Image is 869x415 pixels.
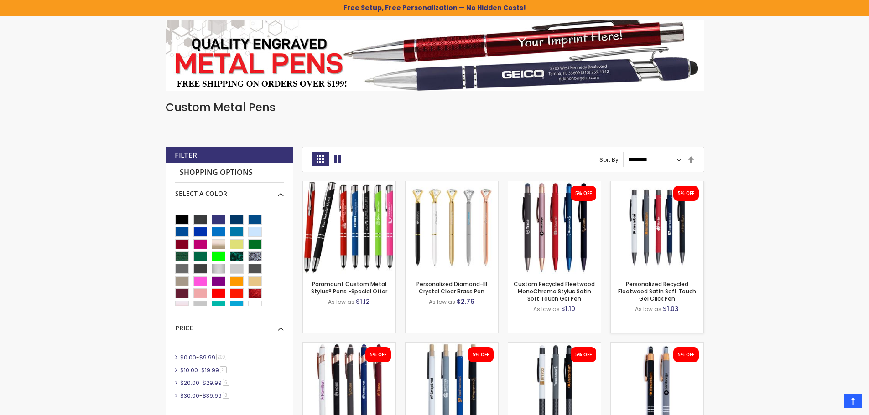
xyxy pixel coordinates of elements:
[356,297,370,306] span: $1.12
[166,20,704,91] img: Metal Pens
[303,342,395,350] a: Custom Lexi Rose Gold Stylus Soft Touch Recycled Aluminum Pen
[178,392,233,400] a: $30.00-$39.993
[508,342,601,350] a: Custom Recycled Fleetwood Stylus Satin Soft Touch Gel Click Pen
[575,352,592,358] div: 5% OFF
[575,190,592,197] div: 5% OFF
[203,392,222,400] span: $39.99
[201,366,219,374] span: $19.99
[611,181,703,189] a: Personalized Recycled Fleetwood Satin Soft Touch Gel Click Pen
[166,100,704,115] h1: Custom Metal Pens
[406,342,498,350] a: Eco-Friendly Aluminum Bali Satin Soft Touch Gel Click Pen
[599,155,619,163] label: Sort By
[508,181,601,189] a: Custom Recycled Fleetwood MonoChrome Stylus Satin Soft Touch Gel Pen
[311,280,387,295] a: Paramount Custom Metal Stylus® Pens -Special Offer
[175,183,284,198] div: Select A Color
[429,298,455,306] span: As low as
[312,152,329,166] strong: Grid
[203,379,222,387] span: $29.99
[180,366,198,374] span: $10.00
[178,379,233,387] a: $20.00-$29.996
[618,280,696,302] a: Personalized Recycled Fleetwood Satin Soft Touch Gel Click Pen
[457,297,474,306] span: $2.76
[223,379,229,386] span: 6
[178,354,230,361] a: $0.00-$9.99200
[561,304,575,313] span: $1.10
[199,354,215,361] span: $9.99
[663,304,679,313] span: $1.03
[216,354,227,360] span: 200
[180,379,199,387] span: $20.00
[223,392,229,399] span: 3
[611,181,703,274] img: Personalized Recycled Fleetwood Satin Soft Touch Gel Click Pen
[611,342,703,350] a: Personalized Copper Penny Stylus Satin Soft Touch Click Metal Pen
[416,280,487,295] a: Personalized Diamond-III Crystal Clear Brass Pen
[844,394,862,408] a: Top
[175,150,197,160] strong: Filter
[473,352,489,358] div: 5% OFF
[175,317,284,333] div: Price
[175,163,284,183] strong: Shopping Options
[533,305,560,313] span: As low as
[180,354,196,361] span: $0.00
[508,181,601,274] img: Custom Recycled Fleetwood MonoChrome Stylus Satin Soft Touch Gel Pen
[328,298,354,306] span: As low as
[220,366,227,373] span: 3
[180,392,199,400] span: $30.00
[303,181,395,274] img: Paramount Custom Metal Stylus® Pens -Special Offer
[635,305,661,313] span: As low as
[678,190,694,197] div: 5% OFF
[178,366,230,374] a: $10.00-$19.993
[406,181,498,189] a: Personalized Diamond-III Crystal Clear Brass Pen
[406,181,498,274] img: Personalized Diamond-III Crystal Clear Brass Pen
[303,181,395,189] a: Paramount Custom Metal Stylus® Pens -Special Offer
[514,280,595,302] a: Custom Recycled Fleetwood MonoChrome Stylus Satin Soft Touch Gel Pen
[370,352,386,358] div: 5% OFF
[678,352,694,358] div: 5% OFF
